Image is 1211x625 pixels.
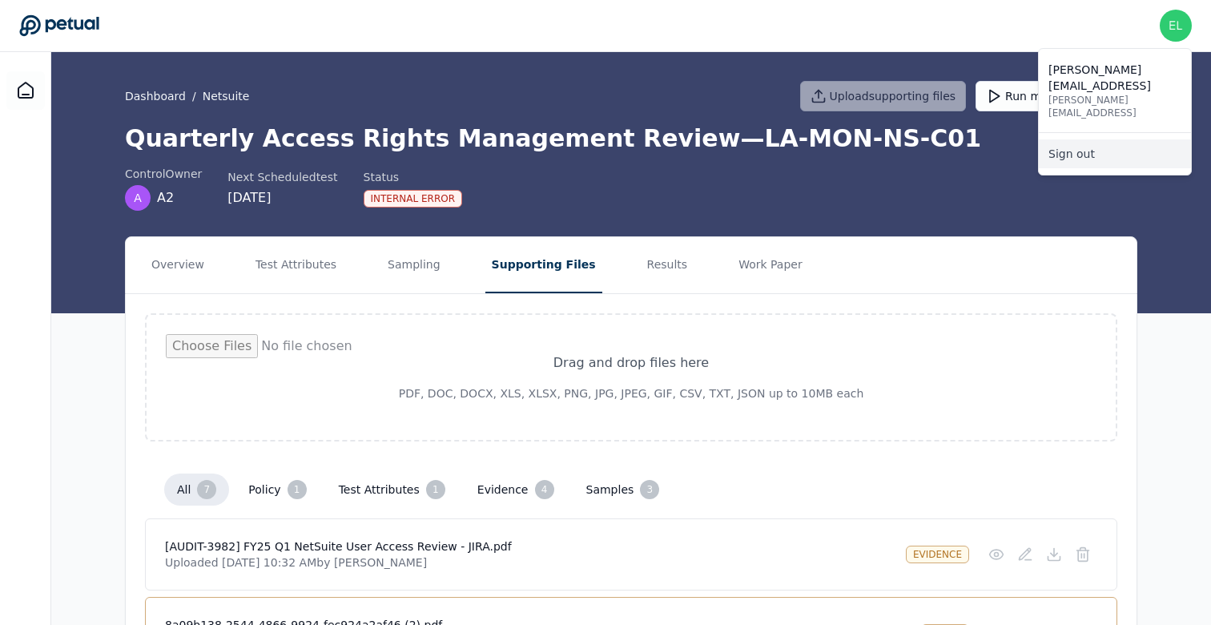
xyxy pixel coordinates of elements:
h4: [AUDIT-3982] FY25 Q1 NetSuite User Access Review - JIRA.pdf [165,538,893,554]
div: control Owner [125,166,202,182]
span: A [134,190,142,206]
button: Overview [145,237,211,293]
span: A2 [157,188,174,208]
button: test attributes 1 [326,474,458,506]
div: Internal Error [364,190,463,208]
div: Next Scheduled test [227,169,337,185]
div: 7 [197,480,216,499]
div: Status [364,169,463,185]
button: Download File [1040,540,1068,569]
div: / [125,88,249,104]
button: Test Attributes [249,237,343,293]
div: 1 [426,480,445,499]
button: Run manually [976,81,1092,111]
a: Sign out [1039,139,1191,168]
button: Results [641,237,694,293]
button: all 7 [164,474,229,506]
a: Go to Dashboard [19,14,99,37]
h1: Quarterly Access Rights Management Review — LA-MON-NS-C01 [125,124,1137,153]
img: eliot+doordash@petual.ai [1160,10,1192,42]
p: [PERSON_NAME][EMAIL_ADDRESS] [1048,62,1181,94]
button: evidence 4 [465,474,567,506]
button: Preview File (hover for quick preview, click for full view) [982,540,1011,569]
button: Netsuite [203,88,250,104]
button: policy 1 [235,474,319,506]
button: Add/Edit Description [1011,540,1040,569]
button: Supporting Files [485,237,602,293]
div: 4 [535,480,554,499]
p: [PERSON_NAME][EMAIL_ADDRESS] [1048,94,1181,119]
button: Uploadsupporting files [800,81,967,111]
div: 3 [640,480,659,499]
button: Delete File [1068,540,1097,569]
div: 1 [288,480,307,499]
button: Sampling [381,237,447,293]
a: Dashboard [125,88,186,104]
nav: Tabs [126,237,1137,293]
a: Dashboard [6,71,45,110]
button: samples 3 [573,474,673,506]
p: Uploaded [DATE] 10:32 AM by [PERSON_NAME] [165,554,893,571]
button: Work Paper [732,237,809,293]
div: evidence [906,546,969,563]
div: [DATE] [227,188,337,208]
